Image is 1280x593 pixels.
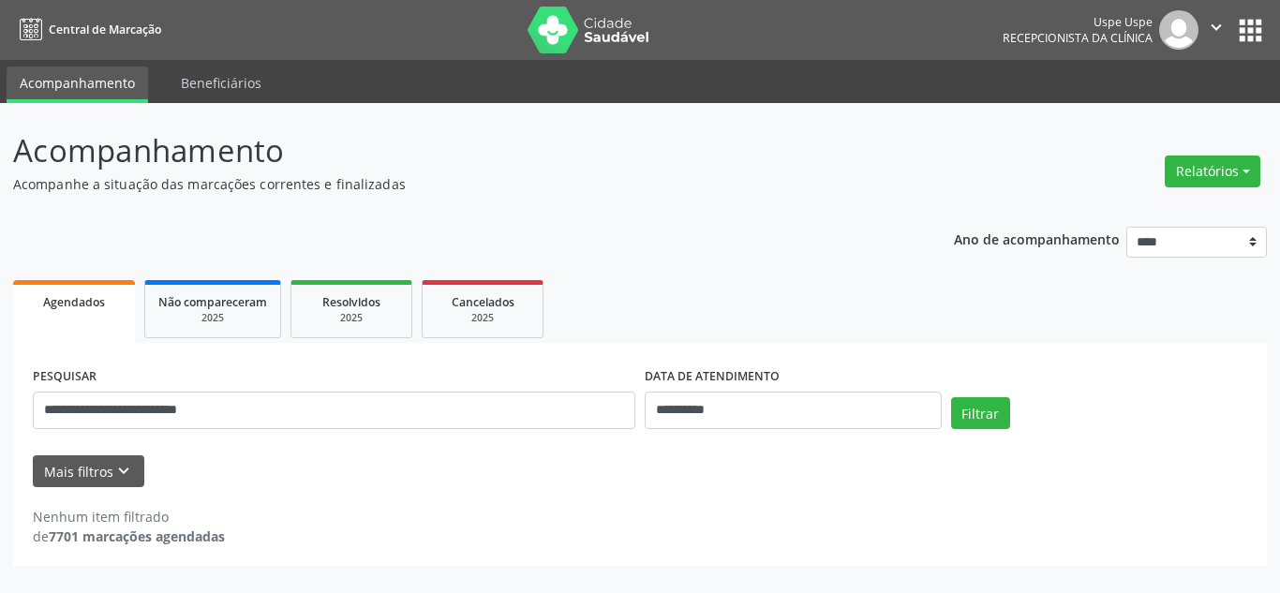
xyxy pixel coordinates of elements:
[305,311,398,325] div: 2025
[7,67,148,103] a: Acompanhamento
[1159,10,1198,50] img: img
[954,227,1120,250] p: Ano de acompanhamento
[1234,14,1267,47] button: apps
[49,22,161,37] span: Central de Marcação
[322,294,380,310] span: Resolvidos
[436,311,529,325] div: 2025
[49,527,225,545] strong: 7701 marcações agendadas
[1206,17,1227,37] i: 
[33,455,144,488] button: Mais filtroskeyboard_arrow_down
[33,507,225,526] div: Nenhum item filtrado
[1003,14,1153,30] div: Uspe Uspe
[33,526,225,546] div: de
[13,127,891,174] p: Acompanhamento
[158,311,267,325] div: 2025
[168,67,275,99] a: Beneficiários
[33,363,97,392] label: PESQUISAR
[13,14,161,45] a: Central de Marcação
[1003,30,1153,46] span: Recepcionista da clínica
[1198,10,1234,50] button: 
[1165,156,1260,187] button: Relatórios
[13,174,891,194] p: Acompanhe a situação das marcações correntes e finalizadas
[158,294,267,310] span: Não compareceram
[645,363,780,392] label: DATA DE ATENDIMENTO
[951,397,1010,429] button: Filtrar
[452,294,514,310] span: Cancelados
[113,461,134,482] i: keyboard_arrow_down
[43,294,105,310] span: Agendados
